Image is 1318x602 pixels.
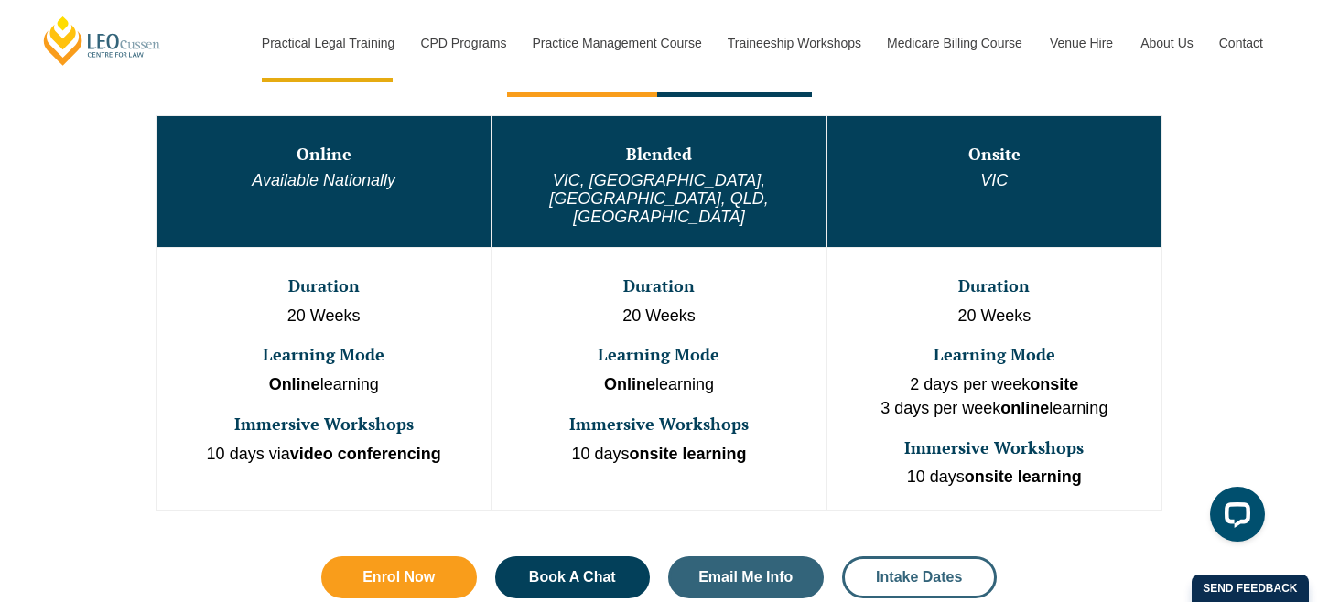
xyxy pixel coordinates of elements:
p: 10 days via [158,443,489,467]
h3: Onsite [829,145,1160,164]
strong: Online [604,375,655,393]
p: 20 Weeks [493,305,824,328]
h3: Duration [158,277,489,296]
span: Email Me Info [698,570,793,585]
p: 20 Weeks [829,305,1160,328]
strong: onsite learning [630,445,747,463]
h3: Learning Mode [829,346,1160,364]
iframe: LiveChat chat widget [1195,479,1272,556]
h3: Immersive Workshops [829,439,1160,457]
a: Traineeship Workshops [714,4,873,82]
h3: Duration [829,277,1160,296]
h3: Duration [493,277,824,296]
a: Contact [1205,4,1277,82]
span: Enrol Now [362,570,435,585]
p: 2 days per week 3 days per week learning [829,373,1160,420]
span: Intake Dates [876,570,962,585]
strong: video conferencing [290,445,441,463]
span: Book A Chat [529,570,616,585]
h3: Blended [493,145,824,164]
p: 10 days [829,466,1160,489]
p: learning [493,373,824,397]
a: [PERSON_NAME] Centre for Law [41,15,163,67]
a: Medicare Billing Course [873,4,1036,82]
strong: online [1000,399,1049,417]
h3: Learning Mode [493,346,824,364]
strong: Online [269,375,320,393]
p: 20 Weeks [158,305,489,328]
h3: Immersive Workshops [158,415,489,434]
a: Intake Dates [842,556,998,598]
h3: Immersive Workshops [493,415,824,434]
p: 10 days [493,443,824,467]
a: Email Me Info [668,556,824,598]
a: CPD Programs [406,4,518,82]
a: Book A Chat [495,556,651,598]
p: learning [158,373,489,397]
em: Available Nationally [252,171,395,189]
a: About Us [1127,4,1205,82]
a: Practice Management Course [519,4,714,82]
a: Enrol Now [321,556,477,598]
em: VIC [980,171,1008,189]
em: VIC, [GEOGRAPHIC_DATA], [GEOGRAPHIC_DATA], QLD, [GEOGRAPHIC_DATA] [549,171,768,226]
a: Venue Hire [1036,4,1127,82]
a: Practical Legal Training [248,4,407,82]
h3: Learning Mode [158,346,489,364]
strong: onsite learning [965,468,1082,486]
h3: Online [158,145,489,164]
strong: onsite [1030,375,1078,393]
